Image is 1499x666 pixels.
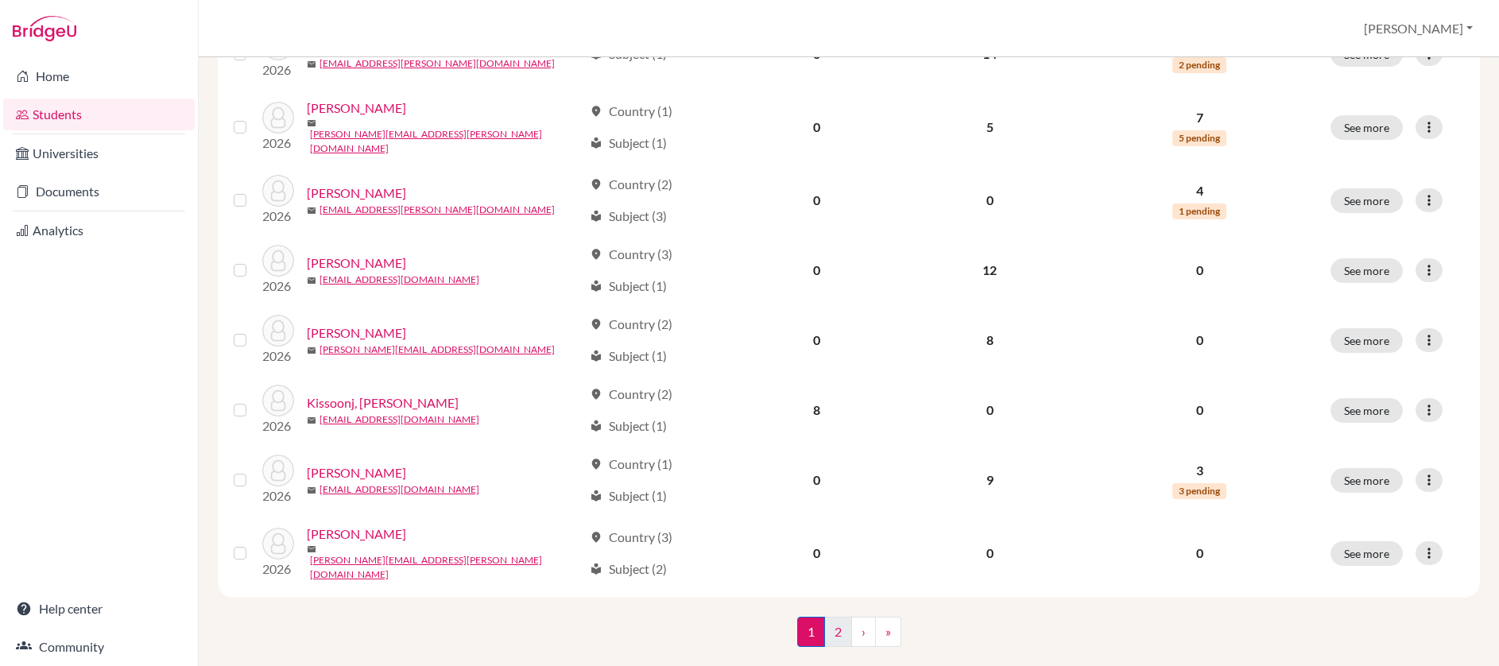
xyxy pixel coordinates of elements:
td: 0 [733,445,901,515]
img: Kissoonj, Zane [262,385,294,416]
a: » [875,617,901,647]
td: 9 [901,445,1079,515]
a: [EMAIL_ADDRESS][PERSON_NAME][DOMAIN_NAME] [320,56,555,71]
span: local_library [590,210,602,223]
td: 0 [901,515,1079,591]
span: location_on [590,531,602,544]
button: See more [1331,398,1403,423]
td: 8 [901,305,1079,375]
img: Martinez, Emily [262,528,294,560]
div: Subject (1) [590,134,667,153]
img: Hiranandani, Krish [262,315,294,347]
button: See more [1331,115,1403,140]
td: 12 [901,235,1079,305]
nav: ... [797,617,901,660]
span: location_on [590,458,602,470]
span: location_on [590,248,602,261]
span: mail [307,60,316,69]
p: 2026 [262,277,294,296]
span: local_library [590,563,602,575]
p: 2026 [262,207,294,226]
span: 1 [797,617,825,647]
a: [PERSON_NAME] [307,323,406,343]
div: Country (2) [590,175,672,194]
a: [EMAIL_ADDRESS][DOMAIN_NAME] [320,482,479,497]
div: Subject (3) [590,207,667,226]
span: mail [307,118,316,128]
div: Country (2) [590,315,672,334]
button: See more [1331,258,1403,283]
span: location_on [590,318,602,331]
span: local_library [590,137,602,149]
p: 2026 [262,560,294,579]
td: 0 [733,305,901,375]
img: Evans, Piper [262,175,294,207]
p: 2026 [262,60,294,79]
div: Subject (1) [590,277,667,296]
a: Documents [3,176,195,207]
button: [PERSON_NAME] [1357,14,1480,44]
a: [PERSON_NAME][EMAIL_ADDRESS][DOMAIN_NAME] [320,343,555,357]
a: [PERSON_NAME] [307,525,406,544]
a: [PERSON_NAME] [307,463,406,482]
a: [EMAIL_ADDRESS][DOMAIN_NAME] [320,412,479,427]
div: Subject (1) [590,416,667,436]
p: 4 [1088,181,1311,200]
a: Help center [3,593,195,625]
td: 0 [733,89,901,165]
span: location_on [590,178,602,191]
div: Country (1) [590,102,672,121]
p: 0 [1088,261,1311,280]
a: [EMAIL_ADDRESS][DOMAIN_NAME] [320,273,479,287]
a: [PERSON_NAME][EMAIL_ADDRESS][PERSON_NAME][DOMAIN_NAME] [310,127,583,156]
span: mail [307,486,316,495]
span: mail [307,276,316,285]
div: Country (3) [590,528,672,547]
p: 3 [1088,461,1311,480]
span: 5 pending [1172,130,1226,146]
a: [PERSON_NAME] [307,184,406,203]
span: local_library [590,280,602,292]
td: 0 [733,515,901,591]
a: [PERSON_NAME] [307,99,406,118]
div: Subject (1) [590,486,667,505]
a: 2 [824,617,852,647]
span: mail [307,544,316,554]
a: [PERSON_NAME] [307,254,406,273]
p: 2026 [262,416,294,436]
div: Country (1) [590,455,672,474]
img: Bridge-U [13,16,76,41]
div: Country (3) [590,245,672,264]
img: de Verteuil, Cameron [262,102,294,134]
span: mail [307,416,316,425]
p: 2026 [262,486,294,505]
span: mail [307,206,316,215]
span: local_library [590,350,602,362]
img: Mackenzie, Adam [262,455,294,486]
button: See more [1331,541,1403,566]
span: local_library [590,420,602,432]
p: 0 [1088,331,1311,350]
a: Home [3,60,195,92]
span: local_library [590,490,602,502]
td: 0 [901,165,1079,235]
a: [PERSON_NAME][EMAIL_ADDRESS][PERSON_NAME][DOMAIN_NAME] [310,553,583,582]
a: [EMAIL_ADDRESS][PERSON_NAME][DOMAIN_NAME] [320,203,555,217]
p: 0 [1088,401,1311,420]
a: Students [3,99,195,130]
span: location_on [590,388,602,401]
p: 2026 [262,347,294,366]
a: Analytics [3,215,195,246]
a: Community [3,631,195,663]
span: 3 pending [1172,483,1226,499]
td: 0 [733,235,901,305]
td: 0 [901,375,1079,445]
span: 1 pending [1172,203,1226,219]
button: See more [1331,468,1403,493]
a: Universities [3,137,195,169]
div: Country (2) [590,385,672,404]
a: Kissoonj, [PERSON_NAME] [307,393,459,412]
button: See more [1331,188,1403,213]
span: 2 pending [1172,57,1226,73]
img: Fabres, Zachary [262,245,294,277]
